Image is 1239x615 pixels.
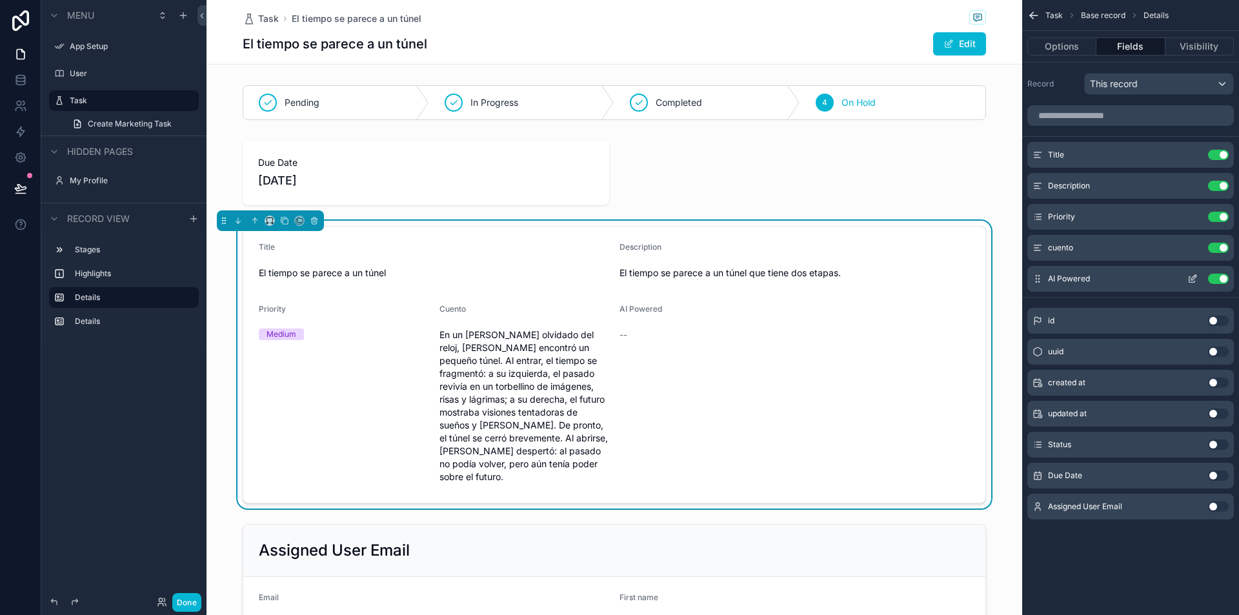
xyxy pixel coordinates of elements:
[1048,150,1064,160] span: Title
[67,145,133,158] span: Hidden pages
[259,242,275,252] span: Title
[1096,37,1165,55] button: Fields
[258,12,279,25] span: Task
[172,593,201,612] button: Done
[75,316,194,327] label: Details
[619,328,627,341] span: --
[70,96,191,106] label: Task
[1090,77,1138,90] span: This record
[70,176,196,186] label: My Profile
[1143,10,1169,21] span: Details
[619,304,662,314] span: AI Powered
[75,292,188,303] label: Details
[243,12,279,25] a: Task
[933,32,986,55] button: Edit
[259,304,286,314] span: Priority
[1048,408,1087,419] span: updated at
[619,267,970,279] span: El tiempo se parece a un túnel que tiene dos etapas.
[267,328,296,340] div: Medium
[65,114,199,134] a: Create Marketing Task
[1048,439,1071,450] span: Status
[1048,501,1122,512] span: Assigned User Email
[259,267,609,279] span: El tiempo se parece a un túnel
[75,268,194,279] label: Highlights
[1048,274,1090,284] span: AI Powered
[292,12,421,25] a: El tiempo se parece a un túnel
[67,9,94,22] span: Menu
[1048,347,1063,357] span: uuid
[1027,37,1096,55] button: Options
[1048,316,1054,326] span: id
[243,35,427,53] h1: El tiempo se parece a un túnel
[75,245,194,255] label: Stages
[1048,378,1085,388] span: created at
[439,328,610,483] span: En un [PERSON_NAME] olvidado del reloj, [PERSON_NAME] encontró un pequeño túnel. Al entrar, el ti...
[1045,10,1063,21] span: Task
[67,212,130,225] span: Record view
[1048,181,1090,191] span: Description
[1048,243,1073,253] span: cuento
[70,68,196,79] label: User
[1027,79,1079,89] label: Record
[439,304,466,314] span: Cuento
[70,41,196,52] label: App Setup
[1165,37,1234,55] button: Visibility
[1048,212,1075,222] span: Priority
[41,234,206,345] div: scrollable content
[1081,10,1125,21] span: Base record
[619,242,661,252] span: Description
[88,119,172,129] span: Create Marketing Task
[1084,73,1234,95] button: This record
[1048,470,1082,481] span: Due Date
